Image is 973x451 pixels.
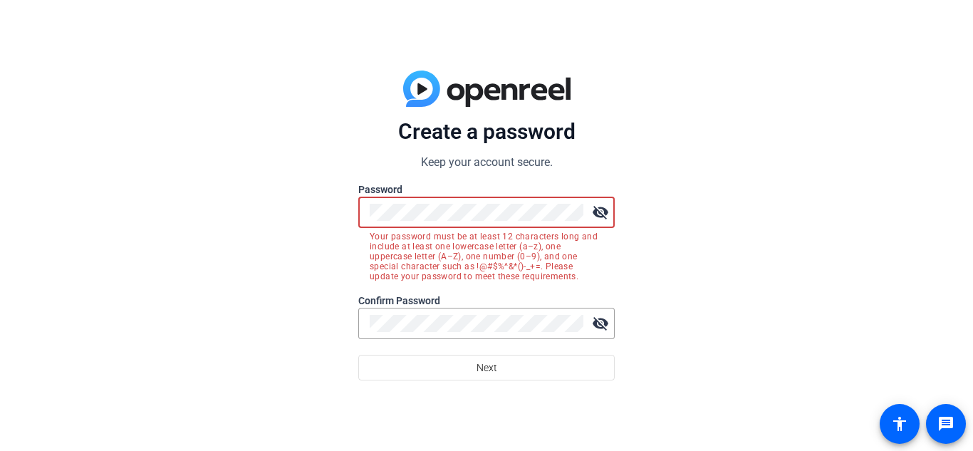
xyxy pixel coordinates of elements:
mat-icon: accessibility [891,415,908,432]
mat-icon: visibility_off [586,309,615,338]
label: Confirm Password [358,294,615,308]
mat-icon: visibility_off [586,198,615,227]
img: blue-gradient.svg [403,71,571,108]
mat-icon: message [937,415,954,432]
span: Next [477,354,497,381]
p: Keep your account secure. [358,154,615,171]
button: Next [358,355,615,380]
mat-error: Your password must be at least 12 characters long and include at least one lowercase letter (a–z)... [370,228,603,281]
label: Password [358,182,615,197]
p: Create a password [358,118,615,145]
